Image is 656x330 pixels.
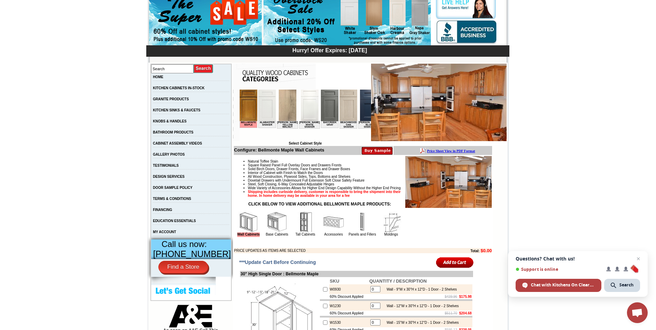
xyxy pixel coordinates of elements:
[516,279,601,292] div: Chat with Kitchens On Clearance
[634,255,643,263] span: Close chat
[369,278,427,284] b: QUANTITY / DESCRIPTION
[267,212,287,232] img: Base Cabinets
[1,2,7,7] img: pdf.png
[238,212,259,232] img: Wall Cabinets
[266,232,288,236] a: Base Cabinets
[161,239,207,249] span: Call us now:
[436,257,474,268] input: Add to Cart
[153,119,186,123] a: KNOBS & HANDLES
[8,3,56,7] b: Price Sheet View in PDF Format
[459,295,472,299] b: $175.98
[295,232,315,236] a: Tall Cabinets
[248,190,401,198] strong: Shipping includes curbside delivery, customer is responsible to bring the shipment into their hom...
[153,108,200,112] a: KITCHEN SINKS & FAUCETS
[248,186,401,190] span: Wide Variety of Accessories Allows for Higher End Design Capability Without the Higher End Pricing
[627,302,648,323] div: Open chat
[481,248,492,253] b: $0.00
[153,230,176,234] a: MY ACCOUNT
[158,261,209,273] a: Find a Store
[323,212,344,232] img: Accessories
[248,202,391,207] strong: CLICK BELOW TO VIEW ADDITIONAL BELLMONTE MAPLE PRODUCTS:
[248,178,364,182] span: Dovetail Drawers with Undermount Full Extension Soft Close Safety Feature
[516,256,640,262] span: Questions? Chat with us!
[383,304,459,308] div: Wall - 12"W x 30"H x 12"D - 1 Door - 2 Shelves
[329,301,369,311] td: W1230
[445,311,457,315] s: $511.70
[329,311,369,316] td: 60% Discount Applied
[248,167,350,171] span: Solid Birch Doors, Drawer Fronts, Face Frames and Drawer Boxes
[604,279,640,292] div: Search
[289,141,322,145] b: Select Cabinet Style
[153,97,189,101] a: GRANITE PRODUCTS
[153,219,196,223] a: EDUCATION ESSENTIALS
[470,249,479,253] b: Total:
[619,282,634,288] span: Search
[8,1,56,7] a: Price Sheet View in PDF Format
[516,267,601,272] span: Support is online
[153,75,163,79] a: HOME
[445,295,457,299] s: $439.96
[153,197,191,201] a: TERMS & CONDITIONS
[329,284,369,294] td: W0930
[383,287,457,291] div: Wall - 9"W x 30"H x 12"D - 1 Door - 2 Shelves
[330,278,339,284] b: SKU
[329,318,369,327] td: W1530
[234,248,433,253] td: PRICE UPDATES AS ITEMS ARE SELECTED
[248,182,334,186] span: Steel, Soft Closing, 6-Way Concealed Adjustable Hinges
[329,294,369,299] td: 60% Discount Applied
[234,147,324,153] b: Configure: Bellmonte Maple Wall Cabinets
[459,311,472,315] b: $204.68
[153,141,202,145] a: CABINET ASSEMBLY VIDEOS
[371,64,507,141] img: Bellmonte Maple
[153,130,193,134] a: BATHROOM PRODUCTS
[239,259,316,265] span: ***Update Cart Before Continuing
[240,271,473,277] td: 30" High Single Door : Bellmonte Maple
[531,282,595,288] span: Chat with Kitchens On Clearance
[383,321,459,324] div: Wall - 15"W x 30"H x 12"D - 1 Door - 2 Shelves
[248,159,278,163] span: Natural Toffee Stain
[153,186,192,190] a: DOOR SAMPLE POLICY
[352,212,373,232] img: Panels and Fillers
[349,232,376,236] a: Panels and Fillers
[153,208,172,212] a: FINANCING
[237,232,260,237] a: Wall Cabinets
[324,232,343,236] a: Accessories
[384,232,398,236] a: Moldings
[248,163,342,167] span: Square Raised Panel Full Overlay Doors and Drawers Fronts
[153,175,185,178] a: DESIGN SERVICES
[153,164,178,167] a: TESTIMONIALS
[405,156,492,208] img: Product Image
[248,171,323,175] span: Interior of Cabinet with Finish to Match the Doors
[150,46,509,54] div: Hurry! Offer Expires: [DATE]
[240,90,371,141] iframe: Browser incompatible
[153,249,231,259] span: [PHONE_NUMBER]
[119,31,140,39] td: [PERSON_NAME] Blue Shaker
[295,212,316,232] img: Tall Cabinets
[153,86,204,90] a: KITCHEN CABINETS IN-STOCK
[194,64,213,73] input: Submit
[381,212,401,232] img: Moldings
[248,175,350,178] span: All Wood Construction, Plywood Sides, Tops, Bottoms and Shelves
[153,153,185,156] a: GALLERY PHOTOS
